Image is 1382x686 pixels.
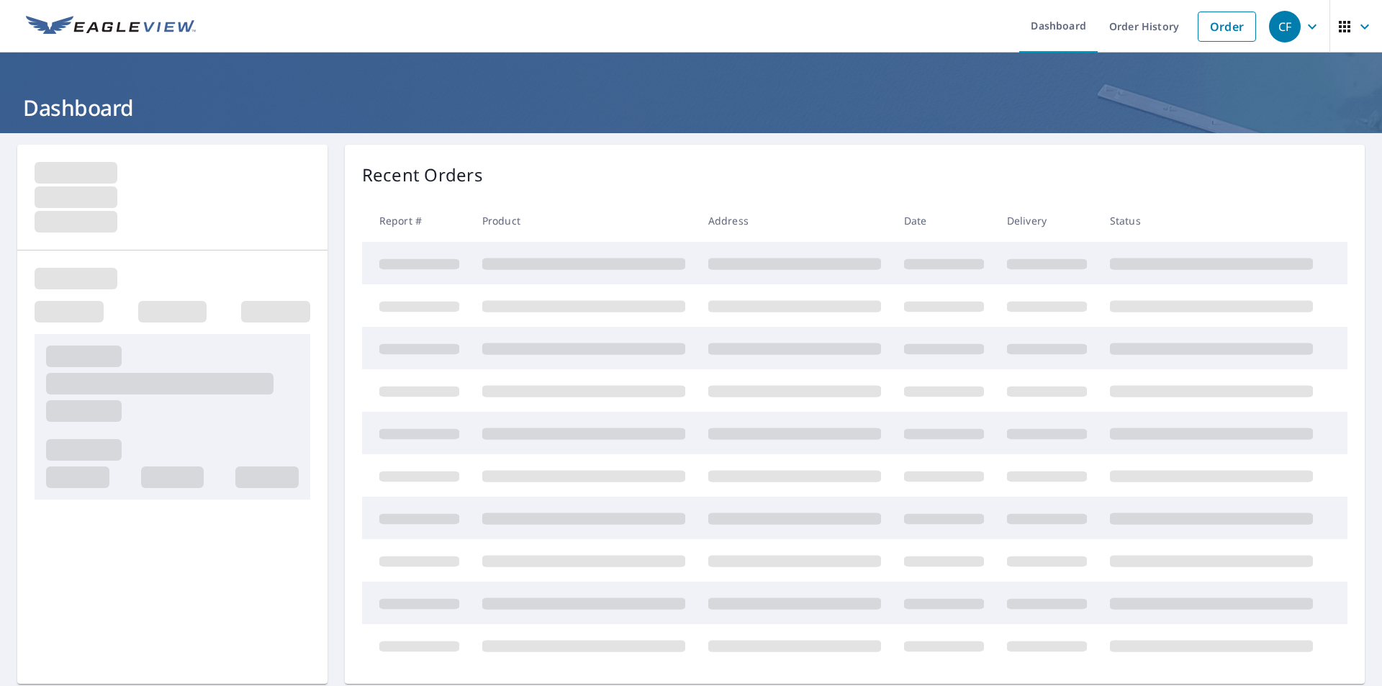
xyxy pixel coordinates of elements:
th: Status [1098,199,1324,242]
a: Order [1198,12,1256,42]
h1: Dashboard [17,93,1365,122]
p: Recent Orders [362,162,483,188]
th: Delivery [995,199,1098,242]
div: CF [1269,11,1301,42]
th: Report # [362,199,471,242]
img: EV Logo [26,16,196,37]
th: Product [471,199,697,242]
th: Date [893,199,995,242]
th: Address [697,199,893,242]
